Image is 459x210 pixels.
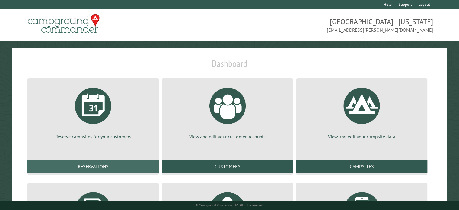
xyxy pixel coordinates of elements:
[169,83,286,140] a: View and edit your customer accounts
[35,133,151,140] p: Reserve campsites for your customers
[196,203,264,207] small: © Campground Commander LLC. All rights reserved.
[26,12,101,35] img: Campground Commander
[303,83,420,140] a: View and edit your campsite data
[230,17,433,34] span: [GEOGRAPHIC_DATA] - [US_STATE] [EMAIL_ADDRESS][PERSON_NAME][DOMAIN_NAME]
[303,133,420,140] p: View and edit your campsite data
[27,160,159,173] a: Reservations
[296,160,427,173] a: Campsites
[169,133,286,140] p: View and edit your customer accounts
[26,58,433,74] h1: Dashboard
[35,83,151,140] a: Reserve campsites for your customers
[162,160,293,173] a: Customers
